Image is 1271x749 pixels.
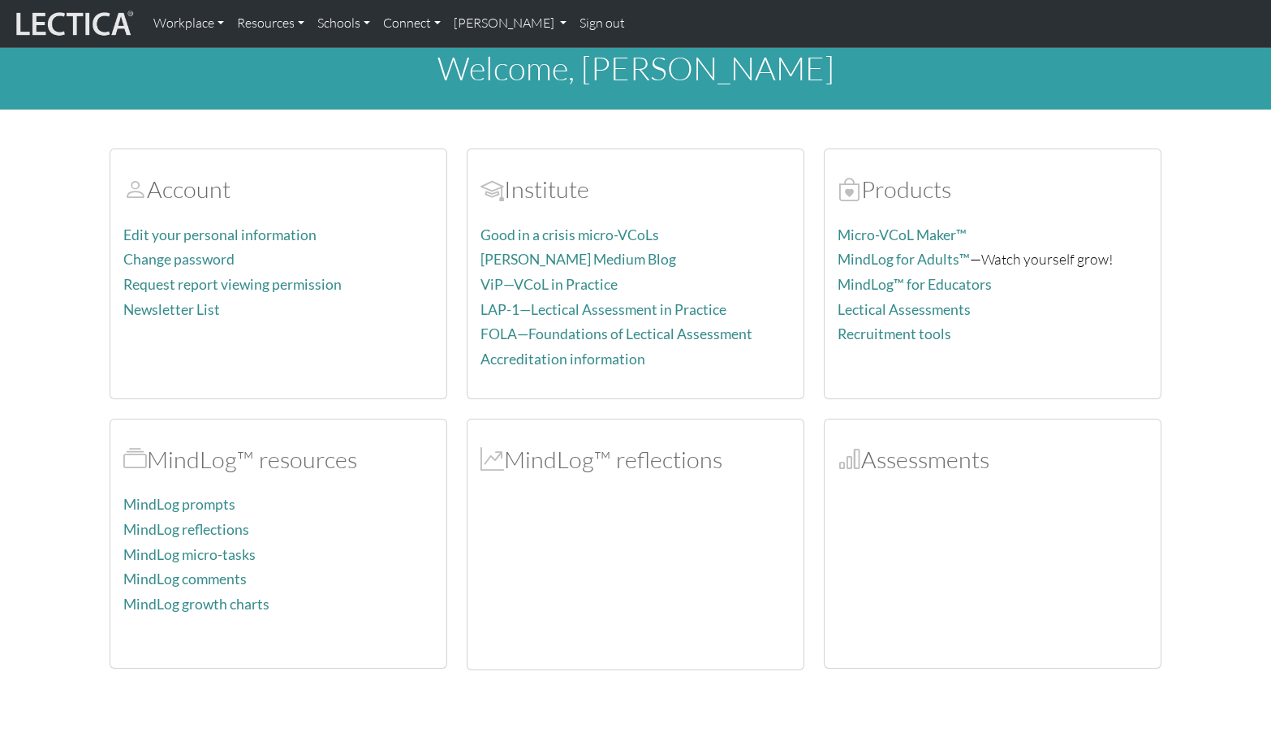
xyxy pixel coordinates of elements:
[123,596,269,613] a: MindLog growth charts
[838,251,970,268] a: MindLog for Adults™
[838,175,1148,204] h2: Products
[573,6,631,41] a: Sign out
[838,445,861,474] span: Assessments
[12,8,134,39] img: lecticalive
[123,446,433,474] h2: MindLog™ resources
[123,301,220,318] a: Newsletter List
[480,174,504,204] span: Account
[123,496,235,513] a: MindLog prompts
[123,445,147,474] span: MindLog™ resources
[480,445,504,474] span: MindLog
[123,226,317,243] a: Edit your personal information
[123,174,147,204] span: Account
[480,226,659,243] a: Good in a crisis micro-VCoLs
[447,6,573,41] a: [PERSON_NAME]
[838,301,971,318] a: Lectical Assessments
[123,521,249,538] a: MindLog reflections
[838,276,992,293] a: MindLog™ for Educators
[123,251,235,268] a: Change password
[838,325,951,342] a: Recruitment tools
[480,446,791,474] h2: MindLog™ reflections
[838,248,1148,271] p: —Watch yourself grow!
[311,6,377,41] a: Schools
[480,301,726,318] a: LAP-1—Lectical Assessment in Practice
[838,446,1148,474] h2: Assessments
[123,276,342,293] a: Request report viewing permission
[377,6,447,41] a: Connect
[480,276,618,293] a: ViP—VCoL in Practice
[838,226,967,243] a: Micro-VCoL Maker™
[123,570,247,588] a: MindLog comments
[480,251,676,268] a: [PERSON_NAME] Medium Blog
[147,6,231,41] a: Workplace
[123,175,433,204] h2: Account
[480,351,645,368] a: Accreditation information
[838,174,861,204] span: Products
[480,325,752,342] a: FOLA—Foundations of Lectical Assessment
[480,175,791,204] h2: Institute
[231,6,311,41] a: Resources
[123,546,256,563] a: MindLog micro-tasks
